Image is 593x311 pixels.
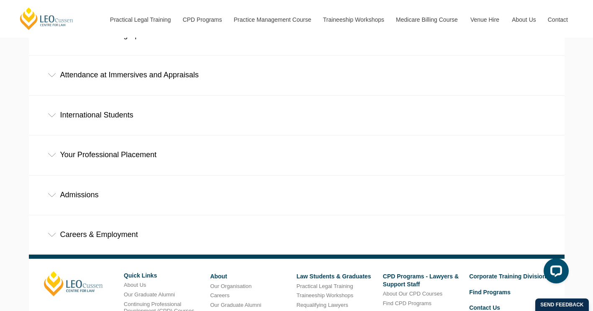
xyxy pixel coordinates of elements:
[228,2,317,38] a: Practice Management Course
[383,300,431,306] a: Find CPD Programs
[210,273,227,280] a: About
[469,304,500,311] a: Contact Us
[29,176,565,214] div: Admissions
[296,283,353,289] a: Practical Legal Training
[104,2,177,38] a: Practical Legal Training
[124,282,146,288] a: About Us
[124,291,175,298] a: Our Graduate Alumni
[19,7,74,31] a: [PERSON_NAME] Centre for Law
[390,2,464,38] a: Medicare Billing Course
[506,2,542,38] a: About Us
[210,292,229,298] a: Careers
[464,2,506,38] a: Venue Hire
[383,273,459,287] a: CPD Programs - Lawyers & Support Staff
[469,273,546,280] a: Corporate Training Division
[176,2,227,38] a: CPD Programs
[210,302,261,308] a: Our Graduate Alumni
[296,292,353,298] a: Traineeship Workshops
[469,289,511,296] a: Find Programs
[296,302,348,308] a: Requalifying Lawyers
[542,2,574,38] a: Contact
[296,273,371,280] a: Law Students & Graduates
[44,271,103,296] a: [PERSON_NAME]
[29,56,565,94] div: Attendance at Immersives and Appraisals
[537,255,572,290] iframe: LiveChat chat widget
[124,273,204,279] h6: Quick Links
[29,215,565,254] div: Careers & Employment
[29,135,565,174] div: Your Professional Placement
[29,96,565,135] div: International Students
[210,283,252,289] a: Our Organisation
[317,2,390,38] a: Traineeship Workshops
[383,291,442,297] a: About Our CPD Courses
